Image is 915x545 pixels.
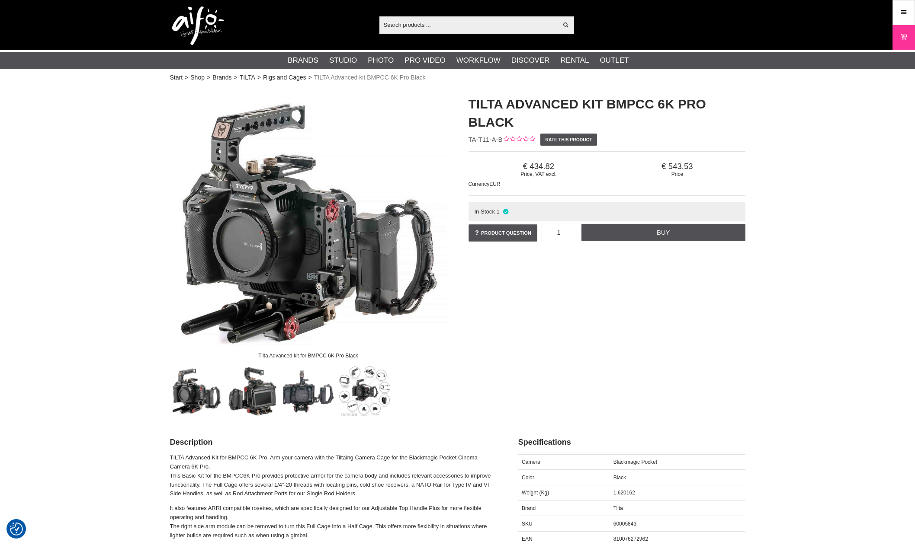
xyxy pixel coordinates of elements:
div: Customer rating: 0 [502,135,535,144]
span: Weight (Kg) [522,490,549,496]
h2: Description [170,437,497,448]
span: EAN [522,536,533,542]
img: Skapar mängder med fästpunkter för tillbehör [282,365,334,418]
span: SKU [522,521,533,527]
span: > [234,73,238,82]
a: Buy [581,224,745,241]
span: Brand [522,505,536,511]
a: Discover [511,55,550,66]
img: Revisit consent button [10,523,23,535]
span: 810076272962 [613,536,648,542]
span: > [207,73,210,82]
span: Blackmagic Pocket [613,459,657,465]
span: TA-T11-A-B [469,136,503,143]
span: Price, VAT excl. [469,171,609,177]
img: logo.png [172,6,224,45]
a: Pro Video [405,55,445,66]
a: TILTA [240,73,255,82]
img: Tilta Advanced kit for BMPCC 6K Pro Black [170,365,223,418]
span: 434.82 [469,162,609,171]
a: Brands [212,73,231,82]
span: > [257,73,261,82]
a: Product question [469,224,537,242]
span: 1.620162 [613,490,635,496]
h2: Specifications [518,437,745,448]
span: > [308,73,312,82]
a: Studio [329,55,357,66]
p: It also features ARRI compatible rosettes, which are specifically designed for our Adjustable Top... [170,504,497,540]
a: Outlet [600,55,629,66]
a: Rate this product [540,134,597,146]
button: Consent Preferences [10,521,23,537]
a: Rental [561,55,589,66]
a: Rigs and Cages [263,73,306,82]
img: Tilta Advanced kit for BMPCC 6K Pro Black [170,86,447,363]
span: Camera [522,459,540,465]
a: Photo [368,55,394,66]
a: Shop [190,73,205,82]
span: In Stock [474,208,495,215]
span: Color [522,475,534,481]
span: 543.53 [609,162,745,171]
span: > [185,73,188,82]
span: 1 [497,208,500,215]
div: Tilta Advanced kit for BMPCC 6K Pro Black [251,348,366,363]
span: Price [609,171,745,177]
a: Brands [288,55,318,66]
span: 60005843 [613,521,636,527]
p: TILTA Advanced Kit for BMPCC 6K Pro. Arm your camera with the Tiltaing Camera Cage for the Blackm... [170,453,497,498]
span: EUR [489,181,500,187]
span: Currency [469,181,490,187]
img: Delar som ingår TA-T11-A-B [338,365,390,418]
span: Tilta [613,505,623,511]
img: Förenklar kamerans handhavande [226,365,279,418]
a: Workflow [456,55,501,66]
a: Start [170,73,183,82]
i: In stock [502,208,509,215]
h1: TILTA Advanced kit BMPCC 6K Pro Black [469,95,745,131]
span: TILTA Advanced kit BMPCC 6K Pro Black [314,73,426,82]
input: Search products ... [379,18,558,31]
span: Black [613,475,626,481]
